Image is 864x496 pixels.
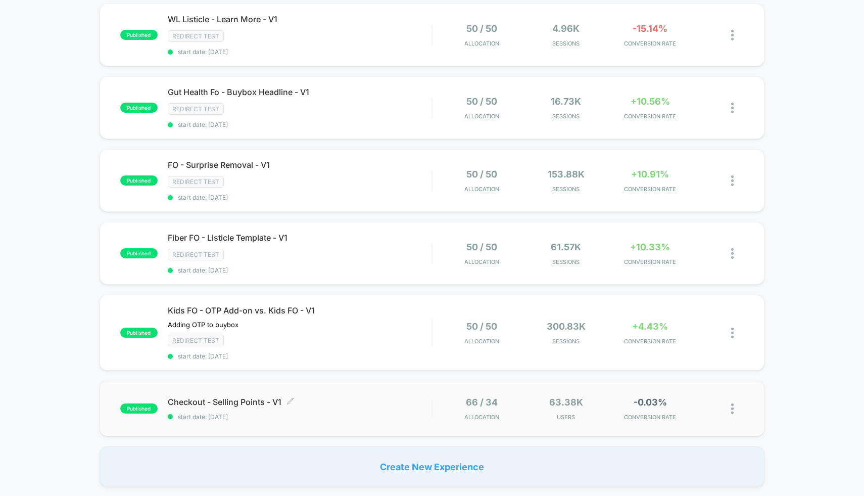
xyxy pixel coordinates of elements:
span: -15.14% [633,23,667,34]
span: start date: [DATE] [168,48,432,56]
span: 50 / 50 [466,96,497,107]
span: Sessions [526,40,605,47]
span: published [120,175,158,186]
span: 63.38k [549,397,583,408]
span: Kids FO - OTP Add-on vs. Kids FO - V1 [168,305,432,315]
span: CONVERSION RATE [610,258,689,265]
span: CONVERSION RATE [610,113,689,120]
span: 50 / 50 [466,242,497,252]
span: 300.83k [547,321,586,332]
span: +4.43% [632,321,668,332]
span: CONVERSION RATE [610,40,689,47]
span: Allocation [464,414,499,421]
span: +10.91% [631,169,669,179]
span: published [120,248,158,258]
span: published [120,328,158,338]
img: close [731,403,734,414]
span: Redirect Test [168,176,224,188]
span: published [120,403,158,414]
span: start date: [DATE] [168,121,432,128]
div: Create New Experience [100,446,765,487]
span: published [120,30,158,40]
span: Sessions [526,113,605,120]
span: Redirect Test [168,103,224,115]
span: Gut Health Fo - Buybox Headline - V1 [168,87,432,97]
span: Redirect Test [168,249,224,260]
span: 50 / 50 [466,321,497,332]
span: Adding OTP to buybox [168,321,238,329]
img: close [731,328,734,338]
span: 66 / 34 [466,397,498,408]
span: +10.56% [631,96,670,107]
span: Sessions [526,338,605,345]
span: 16.73k [551,96,581,107]
span: CONVERSION RATE [610,338,689,345]
span: Checkout - Selling Points - V1 [168,397,432,407]
img: close [731,248,734,259]
span: -0.03% [634,397,667,408]
span: +10.33% [630,242,670,252]
img: close [731,175,734,186]
span: Users [526,414,605,421]
span: start date: [DATE] [168,266,432,274]
span: Allocation [464,113,499,120]
span: WL Listicle - Learn More - V1 [168,14,432,24]
span: Allocation [464,258,499,265]
span: CONVERSION RATE [610,414,689,421]
span: Allocation [464,186,499,193]
span: published [120,103,158,113]
span: 4.96k [552,23,580,34]
img: close [731,30,734,40]
span: Sessions [526,258,605,265]
span: 50 / 50 [466,169,497,179]
span: start date: [DATE] [168,352,432,360]
span: Fiber FO - Listicle Template - V1 [168,233,432,243]
span: FO - Surprise Removal - V1 [168,160,432,170]
span: Redirect Test [168,30,224,42]
span: start date: [DATE] [168,413,432,421]
span: 50 / 50 [466,23,497,34]
img: close [731,103,734,113]
span: Sessions [526,186,605,193]
span: Allocation [464,40,499,47]
span: Redirect Test [168,335,224,346]
span: CONVERSION RATE [610,186,689,193]
span: 61.57k [551,242,581,252]
span: start date: [DATE] [168,194,432,201]
span: Allocation [464,338,499,345]
span: 153.88k [548,169,585,179]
